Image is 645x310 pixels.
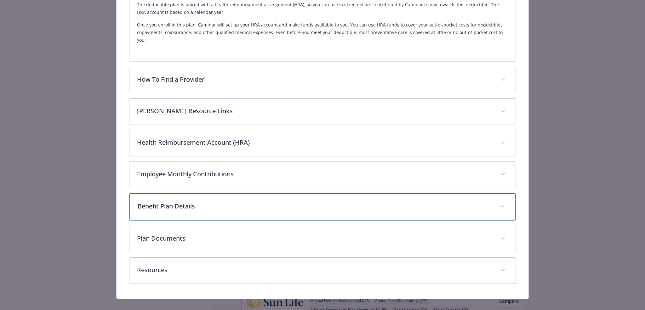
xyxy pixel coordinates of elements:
p: Once you enroll in this plan, Caminar will set up your HRA account and make funds available to yo... [137,21,508,44]
p: Benefit Plan Details [138,202,493,211]
div: Plan Documents [129,226,516,252]
div: [PERSON_NAME] Resource Links [129,99,516,125]
p: Health Reimbursement Account (HRA) [137,138,493,147]
div: Employee Monthly Contributions [129,162,516,188]
div: Resources [129,258,516,284]
div: Benefit Plan Details [129,193,516,220]
p: Resources [137,265,493,275]
p: [PERSON_NAME] Resource Links [137,106,493,116]
p: Employee Monthly Contributions [137,169,493,179]
div: How To Find a Provider [129,67,516,93]
p: The deductible plan is paired with a health reimbursement arrangement (HRA), so you can use tax-f... [137,1,508,16]
p: Plan Documents [137,234,493,243]
p: How To Find a Provider [137,75,493,84]
div: Health Reimbursement Account (HRA) [129,130,516,156]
